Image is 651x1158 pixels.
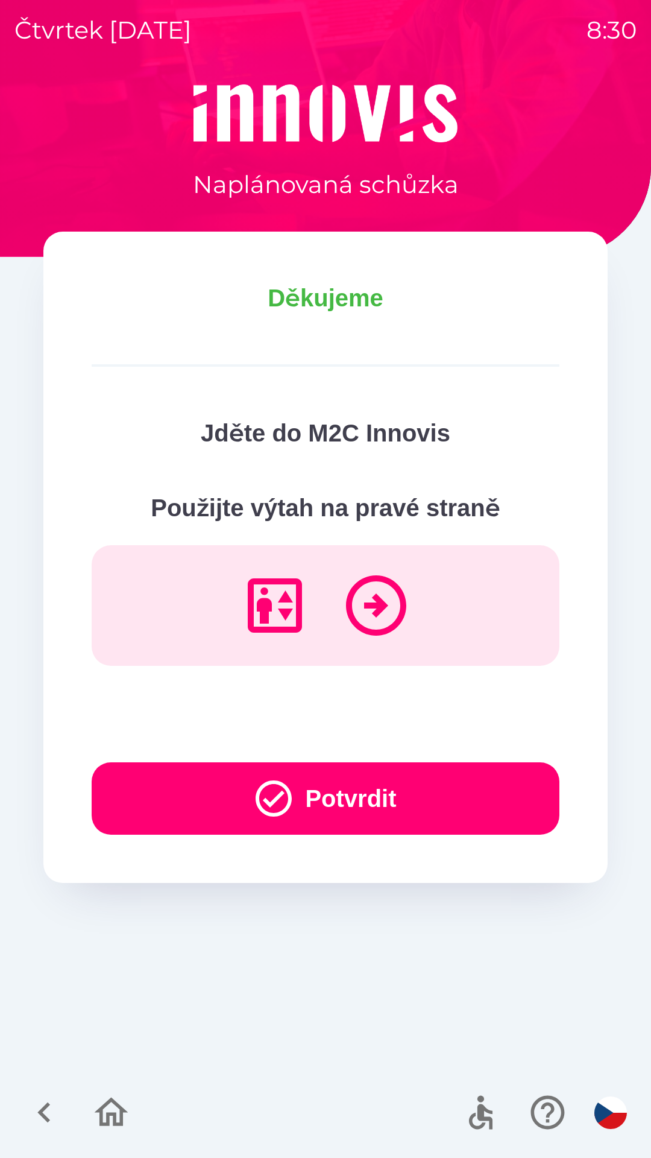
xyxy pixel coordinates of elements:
[92,280,559,316] p: Děkujeme
[92,490,559,526] p: Použijte výtah na pravé straně
[587,12,637,48] p: 8:30
[594,1096,627,1129] img: cs flag
[92,415,559,451] p: Jděte do M2C Innovis
[92,762,559,835] button: Potvrdit
[14,12,192,48] p: čtvrtek [DATE]
[43,84,608,142] img: Logo
[193,166,459,203] p: Naplánovaná schůzka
